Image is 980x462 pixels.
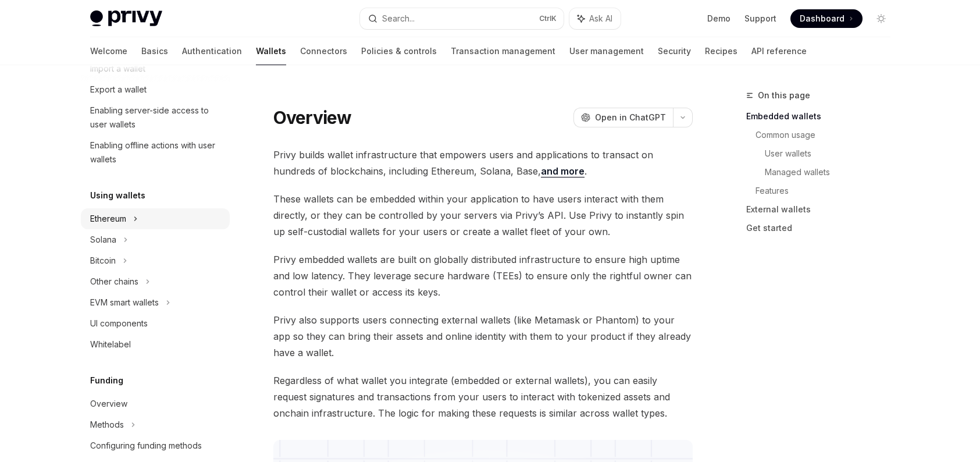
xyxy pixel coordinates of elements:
a: Enabling offline actions with user wallets [81,135,230,170]
a: External wallets [746,200,900,219]
a: Overview [81,393,230,414]
a: Demo [707,13,730,24]
div: Whitelabel [90,337,131,351]
div: Enabling offline actions with user wallets [90,138,223,166]
a: Whitelabel [81,334,230,355]
a: Security [658,37,691,65]
button: Open in ChatGPT [573,108,673,127]
img: light logo [90,10,162,27]
span: Dashboard [800,13,844,24]
a: Features [756,182,900,200]
span: Ctrl K [539,14,557,23]
a: Authentication [182,37,242,65]
a: Wallets [256,37,286,65]
span: On this page [758,88,810,102]
div: Search... [382,12,415,26]
a: Connectors [300,37,347,65]
span: Ask AI [589,13,612,24]
span: These wallets can be embedded within your application to have users interact with them directly, ... [273,191,693,240]
span: Regardless of what wallet you integrate (embedded or external wallets), you can easily request si... [273,372,693,421]
div: Methods [90,418,124,432]
div: Enabling server-side access to user wallets [90,104,223,132]
a: User wallets [765,144,900,163]
a: Common usage [756,126,900,144]
a: Embedded wallets [746,107,900,126]
h5: Funding [90,374,123,388]
a: User management [569,37,644,65]
a: and more [541,165,585,177]
a: Basics [141,37,168,65]
span: Open in ChatGPT [595,112,666,123]
span: Privy builds wallet infrastructure that empowers users and applications to transact on hundreds o... [273,147,693,179]
a: Support [744,13,776,24]
a: Export a wallet [81,79,230,100]
a: UI components [81,313,230,334]
h1: Overview [273,107,352,128]
span: Privy also supports users connecting external wallets (like Metamask or Phantom) to your app so t... [273,312,693,361]
a: Dashboard [790,9,863,28]
span: Privy embedded wallets are built on globally distributed infrastructure to ensure high uptime and... [273,251,693,300]
div: Configuring funding methods [90,439,202,453]
div: Other chains [90,275,138,289]
div: Solana [90,233,116,247]
a: Transaction management [451,37,555,65]
a: Configuring funding methods [81,435,230,456]
a: Recipes [705,37,737,65]
div: EVM smart wallets [90,296,159,310]
a: Enabling server-side access to user wallets [81,100,230,135]
button: Toggle dark mode [872,9,890,28]
a: Managed wallets [765,163,900,182]
a: Policies & controls [361,37,437,65]
button: Ask AI [569,8,621,29]
div: Overview [90,397,127,411]
div: Bitcoin [90,254,116,268]
a: API reference [751,37,807,65]
h5: Using wallets [90,189,145,202]
a: Get started [746,219,900,237]
a: Welcome [90,37,127,65]
div: Export a wallet [90,83,147,97]
button: Search...CtrlK [360,8,564,29]
div: Ethereum [90,212,126,226]
div: UI components [90,317,148,330]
